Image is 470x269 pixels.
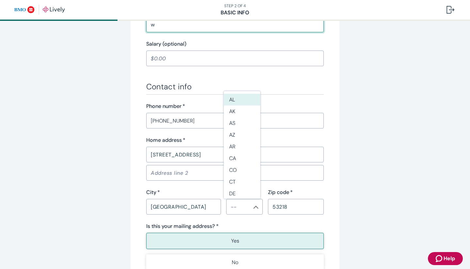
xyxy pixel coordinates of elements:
[146,222,219,230] label: Is this your mailing address? *
[428,252,463,265] button: Zendesk support iconHelp
[146,52,324,65] input: $0.00
[224,188,260,200] li: DE
[441,2,460,18] button: Log out
[146,148,324,161] input: Address line 1
[146,40,186,48] label: Salary (optional)
[224,153,260,164] li: CA
[146,136,185,144] label: Home address
[146,166,324,179] input: Address line 2
[232,259,238,266] p: No
[14,5,65,15] img: Lively
[268,188,293,196] label: Zip code
[146,233,324,249] button: Yes
[436,255,444,262] svg: Zendesk support icon
[224,141,260,153] li: AR
[224,106,260,117] li: AK
[224,94,260,106] li: AL
[224,129,260,141] li: AZ
[146,188,160,196] label: City
[253,204,259,210] button: Close
[224,176,260,188] li: CT
[224,164,260,176] li: CO
[146,114,324,127] input: (555) 555-5555
[224,117,260,129] li: AS
[253,204,258,210] svg: Chevron icon
[146,82,324,92] h3: Contact info
[228,202,250,211] input: --
[146,200,221,213] input: City
[444,255,455,262] span: Help
[231,237,239,245] p: Yes
[268,200,324,213] input: Zip code
[146,102,185,110] label: Phone number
